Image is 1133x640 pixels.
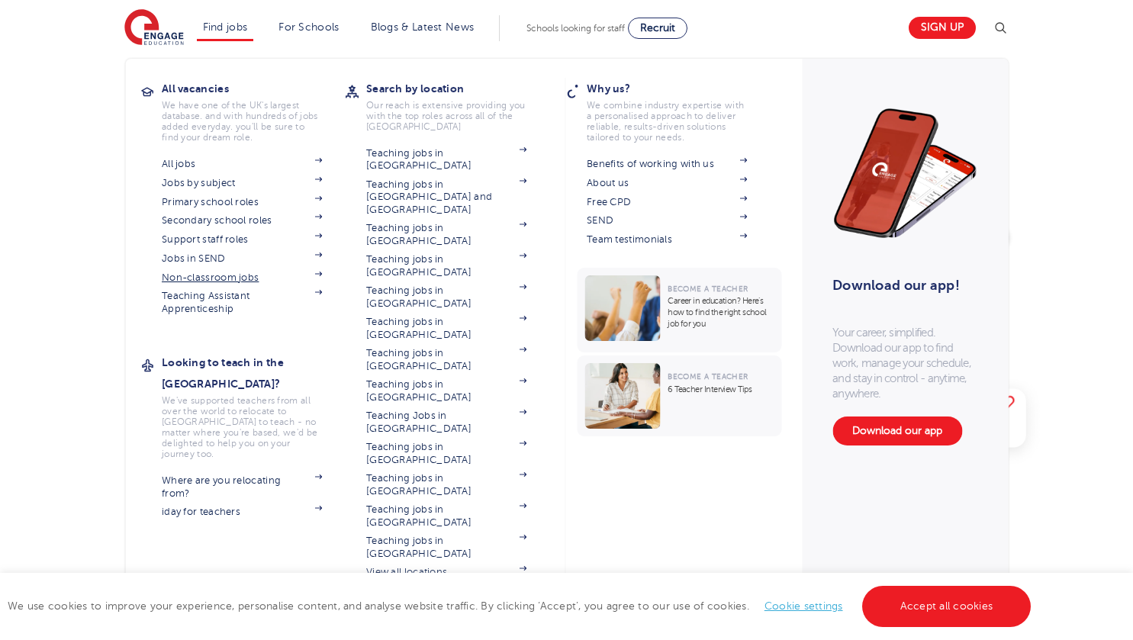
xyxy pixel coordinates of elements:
[366,378,526,404] a: Teaching jobs in [GEOGRAPHIC_DATA]
[577,355,785,436] a: Become a Teacher6 Teacher Interview Tips
[366,566,526,578] a: View all locations
[909,17,976,39] a: Sign up
[162,196,322,208] a: Primary school roles
[162,290,322,315] a: Teaching Assistant Apprenticeship
[366,147,526,172] a: Teaching jobs in [GEOGRAPHIC_DATA]
[162,78,345,143] a: All vacanciesWe have one of the UK's largest database. and with hundreds of jobs added everyday. ...
[832,269,970,302] h3: Download our app!
[587,100,747,143] p: We combine industry expertise with a personalised approach to deliver reliable, results-driven so...
[587,214,747,227] a: SEND
[162,252,322,265] a: Jobs in SEND
[587,177,747,189] a: About us
[862,586,1032,627] a: Accept all cookies
[587,158,747,170] a: Benefits of working with us
[366,253,526,278] a: Teaching jobs in [GEOGRAPHIC_DATA]
[162,100,322,143] p: We have one of the UK's largest database. and with hundreds of jobs added everyday. you'll be sur...
[526,23,625,34] span: Schools looking for staff
[366,503,526,529] a: Teaching jobs in [GEOGRAPHIC_DATA]
[366,535,526,560] a: Teaching jobs in [GEOGRAPHIC_DATA]
[577,268,785,352] a: Become a TeacherCareer in education? Here’s how to find the right school job for you
[162,352,345,459] a: Looking to teach in the [GEOGRAPHIC_DATA]?We've supported teachers from all over the world to rel...
[587,233,747,246] a: Team testimonials
[366,78,549,132] a: Search by locationOur reach is extensive providing you with the top roles across all of the [GEOG...
[764,600,843,612] a: Cookie settings
[832,416,962,445] a: Download our app
[162,352,345,394] h3: Looking to teach in the [GEOGRAPHIC_DATA]?
[162,395,322,459] p: We've supported teachers from all over the world to relocate to [GEOGRAPHIC_DATA] to teach - no m...
[366,347,526,372] a: Teaching jobs in [GEOGRAPHIC_DATA]
[366,285,526,310] a: Teaching jobs in [GEOGRAPHIC_DATA]
[366,178,526,216] a: Teaching jobs in [GEOGRAPHIC_DATA] and [GEOGRAPHIC_DATA]
[366,222,526,247] a: Teaching jobs in [GEOGRAPHIC_DATA]
[587,78,770,99] h3: Why us?
[162,506,322,518] a: iday for teachers
[366,472,526,497] a: Teaching jobs in [GEOGRAPHIC_DATA]
[124,9,184,47] img: Engage Education
[366,410,526,435] a: Teaching Jobs in [GEOGRAPHIC_DATA]
[8,600,1035,612] span: We use cookies to improve your experience, personalise content, and analyse website traffic. By c...
[668,372,748,381] span: Become a Teacher
[366,316,526,341] a: Teaching jobs in [GEOGRAPHIC_DATA]
[162,158,322,170] a: All jobs
[162,177,322,189] a: Jobs by subject
[640,22,675,34] span: Recruit
[668,295,774,330] p: Career in education? Here’s how to find the right school job for you
[371,21,475,33] a: Blogs & Latest News
[278,21,339,33] a: For Schools
[366,100,526,132] p: Our reach is extensive providing you with the top roles across all of the [GEOGRAPHIC_DATA]
[162,78,345,99] h3: All vacancies
[832,325,977,401] p: Your career, simplified. Download our app to find work, manage your schedule, and stay in control...
[366,78,549,99] h3: Search by location
[162,214,322,227] a: Secondary school roles
[366,441,526,466] a: Teaching jobs in [GEOGRAPHIC_DATA]
[587,196,747,208] a: Free CPD
[587,78,770,143] a: Why us?We combine industry expertise with a personalised approach to deliver reliable, results-dr...
[668,285,748,293] span: Become a Teacher
[203,21,248,33] a: Find jobs
[162,233,322,246] a: Support staff roles
[668,384,774,395] p: 6 Teacher Interview Tips
[628,18,687,39] a: Recruit
[162,474,322,500] a: Where are you relocating from?
[162,272,322,284] a: Non-classroom jobs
